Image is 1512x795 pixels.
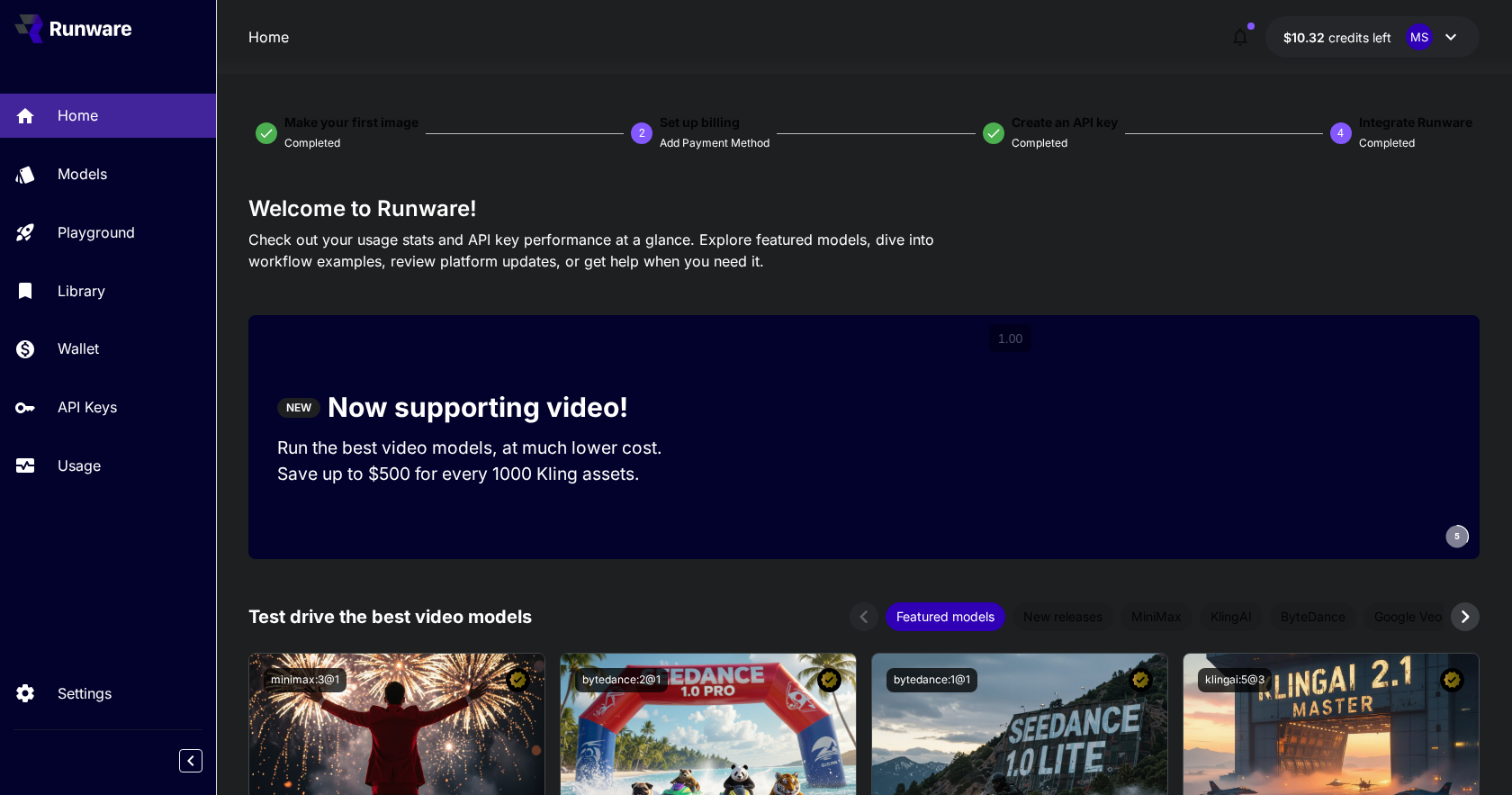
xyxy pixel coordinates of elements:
p: Run the best video models, at much lower cost. [277,435,697,461]
div: Collapse sidebar [193,745,216,777]
button: Add Payment Method [660,131,769,153]
button: Completed [1359,131,1415,153]
nav: breadcrumb [248,26,289,48]
button: Certified Model – Vetted for best performance and includes a commercial license. [1129,668,1153,692]
button: Certified Model – Vetted for best performance and includes a commercial license. [817,668,841,692]
h3: Welcome to Runware! [248,196,1480,221]
span: Set up billing [660,114,740,130]
button: bytedance:2@1 [575,668,668,692]
p: Now supporting video! [328,387,628,428]
button: bytedance:1@1 [886,668,977,692]
p: Home [58,104,98,126]
div: ByteDance [1270,602,1356,631]
button: minimax:3@1 [264,668,346,692]
p: Completed [1012,135,1067,152]
span: ByteDance [1270,607,1356,626]
button: Collapse sidebar [179,749,202,772]
p: Models [58,163,107,185]
button: Certified Model – Vetted for best performance and includes a commercial license. [506,668,530,692]
span: Check out your usage stats and API key performance at a glance. Explore featured models, dive int... [248,230,934,270]
span: Integrate Runware [1359,114,1472,130]
p: Playground [58,221,135,243]
div: New releases [1012,602,1113,631]
span: Make your first image [284,114,418,130]
p: Settings [58,682,112,704]
span: Google Veo [1363,607,1453,626]
p: Usage [58,455,101,476]
p: Add Payment Method [660,135,769,152]
p: 2 [639,125,645,141]
a: Home [248,26,289,48]
span: credits left [1328,30,1391,45]
span: 5 [1454,529,1460,543]
button: Completed [284,131,340,153]
span: MiniMax [1120,607,1192,626]
button: klingai:5@3 [1198,668,1272,692]
p: API Keys [58,396,117,418]
span: $10.32 [1283,30,1328,45]
button: $10.32151MS [1265,16,1480,58]
p: Wallet [58,338,99,359]
p: Test drive the best video models [248,603,532,630]
button: Certified Model – Vetted for best performance and includes a commercial license. [1440,668,1464,692]
p: Completed [284,135,340,152]
div: KlingAI [1200,602,1263,631]
p: Library [58,280,105,302]
div: MiniMax [1120,602,1192,631]
div: Featured models [886,602,1005,631]
button: Completed [1012,131,1067,153]
div: $10.32151 [1283,28,1391,47]
span: Create an API key [1012,114,1118,130]
p: NEW [286,400,311,416]
span: KlingAI [1200,607,1263,626]
p: 4 [1337,125,1344,141]
p: Save up to $500 for every 1000 Kling assets. [277,461,697,487]
div: MS [1406,23,1433,50]
span: Featured models [886,607,1005,626]
span: New releases [1012,607,1113,626]
p: Completed [1359,135,1415,152]
div: Google Veo [1363,602,1453,631]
